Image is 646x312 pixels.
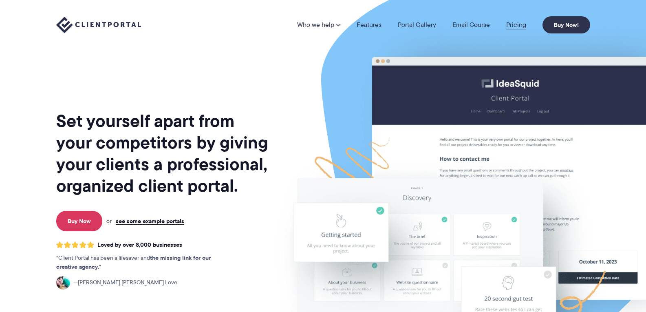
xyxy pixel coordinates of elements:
[357,22,381,28] a: Features
[97,241,182,248] span: Loved by over 8,000 businesses
[398,22,436,28] a: Portal Gallery
[73,278,177,287] span: [PERSON_NAME] [PERSON_NAME] Love
[106,217,112,225] span: or
[452,22,490,28] a: Email Course
[56,254,227,272] p: Client Portal has been a lifesaver and .
[297,22,340,28] a: Who we help
[56,253,211,271] strong: the missing link for our creative agency
[56,211,102,231] a: Buy Now
[506,22,526,28] a: Pricing
[542,16,590,33] a: Buy Now!
[116,217,184,225] a: see some example portals
[56,110,270,197] h1: Set yourself apart from your competitors by giving your clients a professional, organized client ...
